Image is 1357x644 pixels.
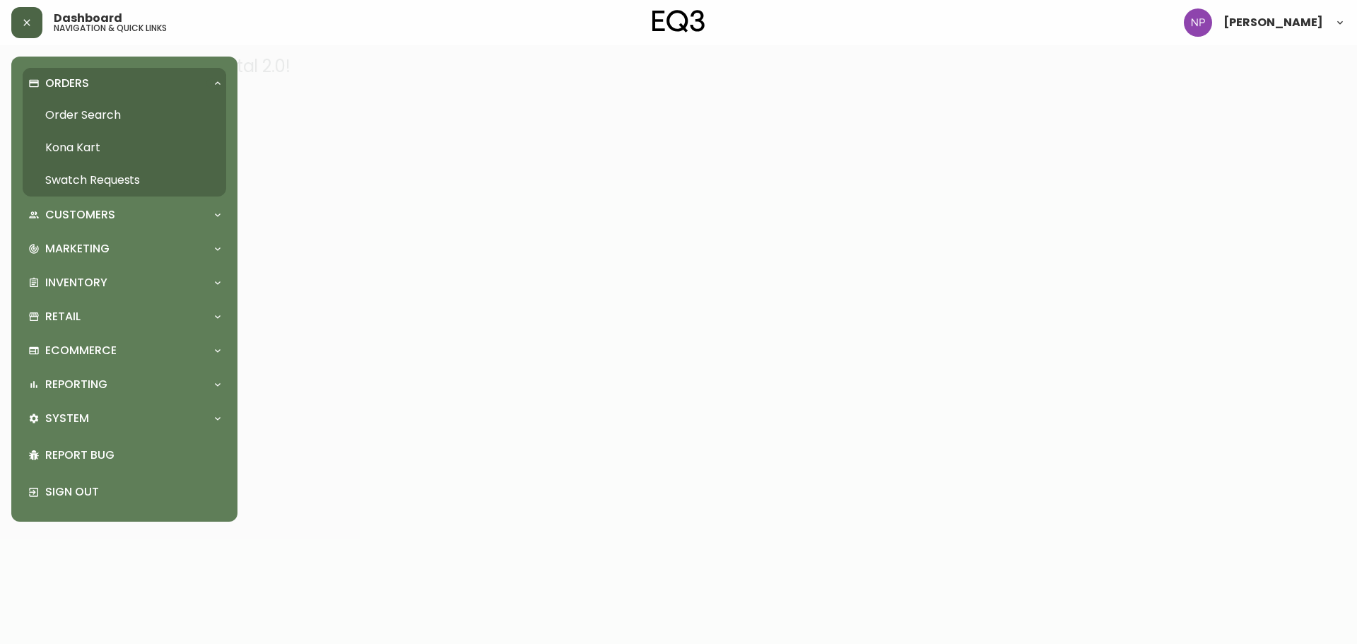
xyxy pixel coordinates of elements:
p: Inventory [45,275,107,291]
a: Order Search [23,99,226,131]
div: Sign Out [23,474,226,510]
p: Reporting [45,377,107,392]
a: Swatch Requests [23,164,226,197]
p: Sign Out [45,484,221,500]
p: System [45,411,89,426]
div: Retail [23,301,226,332]
p: Retail [45,309,81,324]
img: logo [652,10,705,33]
h5: navigation & quick links [54,24,167,33]
div: Inventory [23,267,226,298]
p: Orders [45,76,89,91]
div: Customers [23,199,226,230]
a: Kona Kart [23,131,226,164]
div: System [23,403,226,434]
span: Dashboard [54,13,122,24]
p: Marketing [45,241,110,257]
div: Report Bug [23,437,226,474]
p: Ecommerce [45,343,117,358]
div: Ecommerce [23,335,226,366]
div: Orders [23,68,226,99]
div: Marketing [23,233,226,264]
span: [PERSON_NAME] [1223,17,1323,28]
div: Reporting [23,369,226,400]
p: Customers [45,207,115,223]
p: Report Bug [45,447,221,463]
img: 50f1e64a3f95c89b5c5247455825f96f [1184,8,1212,37]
